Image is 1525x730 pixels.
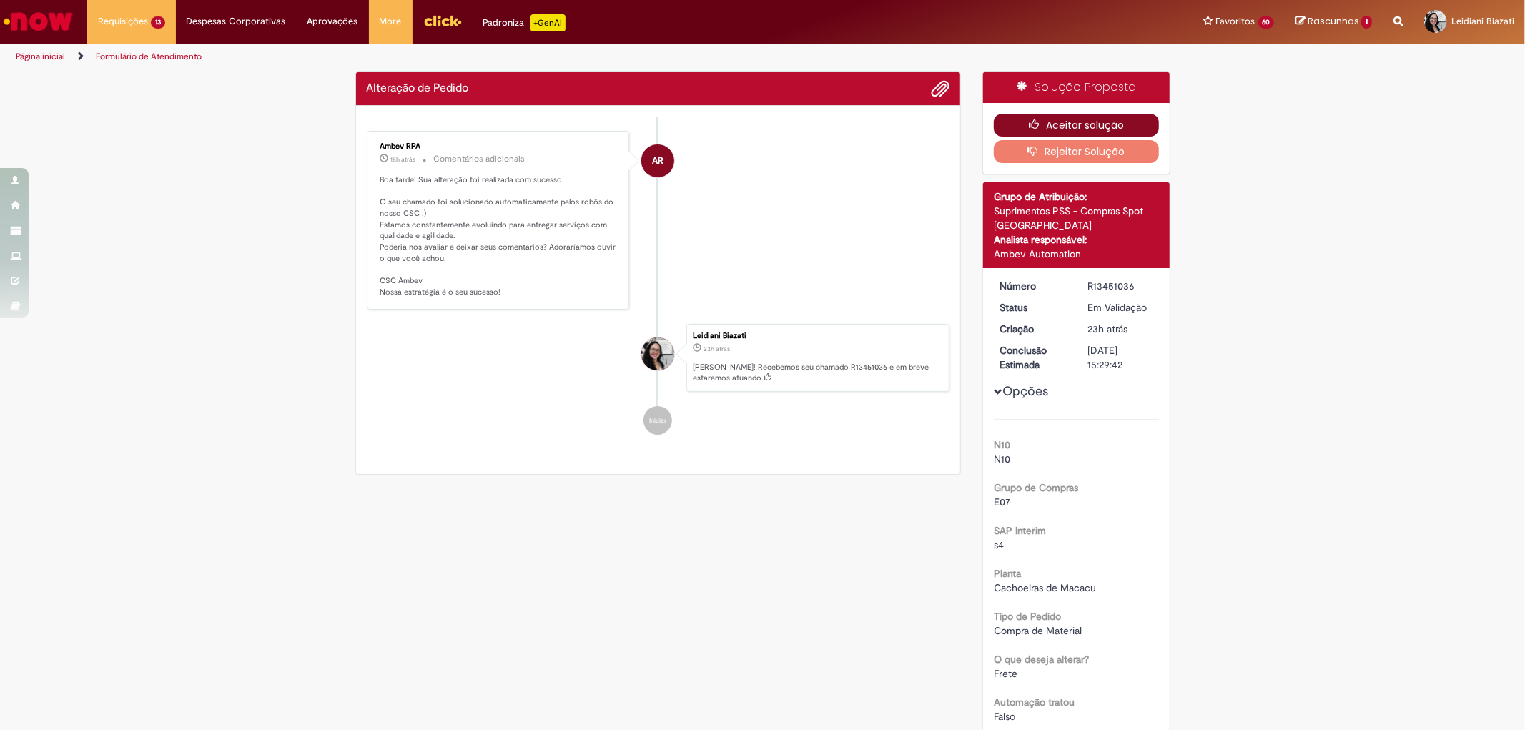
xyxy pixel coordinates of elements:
[187,14,286,29] span: Despesas Corporativas
[994,667,1017,680] span: Frete
[641,337,674,370] div: Leidiani Biazati
[1087,279,1154,293] div: R13451036
[994,232,1159,247] div: Analista responsável:
[367,117,950,449] ul: Histórico de tíquete
[994,581,1096,594] span: Cachoeiras de Macacu
[989,322,1077,336] dt: Criação
[1087,322,1127,335] span: 23h atrás
[994,204,1159,232] div: Suprimentos PSS - Compras Spot [GEOGRAPHIC_DATA]
[994,624,1082,637] span: Compra de Material
[307,14,358,29] span: Aprovações
[994,140,1159,163] button: Rejeitar Solução
[994,495,1010,508] span: E07
[434,153,525,165] small: Comentários adicionais
[994,453,1010,465] span: N10
[704,345,730,353] time: 27/08/2025 09:29:38
[367,82,469,95] h2: Alteração de Pedido Histórico de tíquete
[704,345,730,353] span: 23h atrás
[994,524,1046,537] b: SAP Interim
[96,51,202,62] a: Formulário de Atendimento
[1308,14,1359,28] span: Rascunhos
[483,14,566,31] div: Padroniza
[989,343,1077,372] dt: Conclusão Estimada
[994,189,1159,204] div: Grupo de Atribuição:
[1,7,75,36] img: ServiceNow
[1087,300,1154,315] div: Em Validação
[983,72,1170,103] div: Solução Proposta
[1087,322,1154,336] div: 27/08/2025 09:29:38
[1451,15,1514,27] span: Leidiani Biazati
[994,610,1061,623] b: Tipo de Pedido
[530,14,566,31] p: +GenAi
[994,538,1004,551] span: s4
[931,79,949,98] button: Adicionar anexos
[98,14,148,29] span: Requisições
[1295,15,1372,29] a: Rascunhos
[1087,322,1127,335] time: 27/08/2025 09:29:38
[989,300,1077,315] dt: Status
[994,481,1078,494] b: Grupo de Compras
[989,279,1077,293] dt: Número
[994,247,1159,261] div: Ambev Automation
[641,144,674,177] div: Ambev RPA
[11,44,1006,70] ul: Trilhas de página
[391,155,416,164] span: 18h atrás
[1361,16,1372,29] span: 1
[994,710,1015,723] span: Falso
[391,155,416,164] time: 27/08/2025 14:05:23
[994,696,1075,709] b: Automação tratou
[380,14,402,29] span: More
[693,332,942,340] div: Leidiani Biazati
[16,51,65,62] a: Página inicial
[994,438,1010,451] b: N10
[693,362,942,384] p: [PERSON_NAME]! Recebemos seu chamado R13451036 e em breve estaremos atuando.
[994,114,1159,137] button: Aceitar solução
[423,10,462,31] img: click_logo_yellow_360x200.png
[994,567,1021,580] b: Planta
[994,653,1089,666] b: O que deseja alterar?
[1216,14,1255,29] span: Favoritos
[380,142,618,151] div: Ambev RPA
[1087,343,1154,372] div: [DATE] 15:29:42
[380,174,618,298] p: Boa tarde! Sua alteração foi realizada com sucesso. O seu chamado foi solucionado automaticamente...
[151,16,165,29] span: 13
[652,144,663,178] span: AR
[1258,16,1275,29] span: 60
[367,324,950,393] li: Leidiani Biazati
